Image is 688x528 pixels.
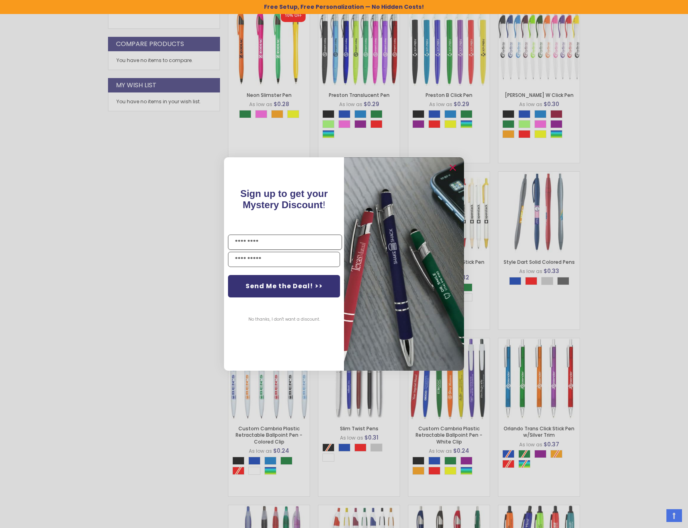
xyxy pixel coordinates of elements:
button: No thanks, I don't want a discount. [244,309,324,329]
span: Sign up to get your Mystery Discount [240,188,328,210]
img: pop-up-image [344,157,464,371]
button: Close dialog [446,161,459,174]
span: ! [240,188,328,210]
button: Send Me the Deal! >> [228,275,340,297]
